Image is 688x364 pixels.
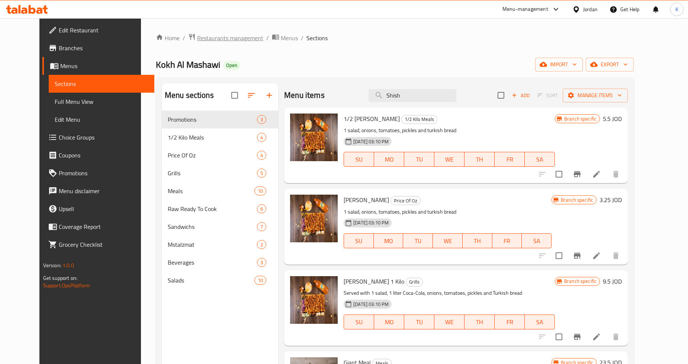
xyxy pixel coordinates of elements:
span: 4 [257,152,266,159]
span: Select to update [551,248,567,264]
span: SU [347,154,371,165]
span: TU [406,236,430,246]
div: Price Of Oz4 [162,146,278,164]
a: Edit menu item [592,332,601,341]
span: SA [528,317,552,328]
span: Mstalzmat [168,240,257,249]
img: Shish Tawook 1 Kilo [290,276,338,324]
span: Sections [306,33,328,42]
span: Add [511,91,531,100]
span: Branch specific [558,197,596,204]
span: Edit Menu [55,115,148,124]
p: Served with 1 salad, 1 liter Coca-Cola, onions, tomatoes, pickles and Turkish bread [344,288,555,298]
span: [DATE] 03:10 PM [350,219,392,226]
span: Salads [168,276,254,285]
a: Menu disclaimer [42,182,154,200]
button: TH [464,152,495,167]
span: Restaurants management [197,33,263,42]
span: Grills [168,169,257,178]
img: Shish Waqiyah [290,195,338,242]
input: search [369,89,456,102]
button: delete [607,165,625,183]
span: 4 [257,134,266,141]
div: Jordan [583,5,598,13]
span: [DATE] 03:10 PM [350,138,392,145]
h2: Menu sections [165,90,214,101]
p: 1 salad, onions, tomatoes, pickles and turkish bread [344,207,552,217]
a: Grocery Checklist [42,236,154,253]
span: Price Of Oz [168,151,257,160]
button: TU [404,152,434,167]
span: Choice Groups [59,133,148,142]
span: Upsell [59,204,148,213]
div: Promotions3 [162,111,278,128]
button: FR [495,314,525,329]
span: SA [528,154,552,165]
span: FR [498,154,522,165]
a: Promotions [42,164,154,182]
a: Edit Restaurant [42,21,154,39]
div: Raw Ready To Cook6 [162,200,278,218]
div: items [257,169,266,178]
span: TU [407,154,431,165]
button: Branch-specific-item [568,328,586,346]
li: / [183,33,185,42]
span: Select to update [551,329,567,345]
div: Meals10 [162,182,278,200]
button: MO [374,314,404,329]
span: Grills [406,278,422,286]
nav: breadcrumb [156,33,634,43]
span: Manage items [569,91,622,100]
div: Mstalzmat2 [162,236,278,253]
button: TU [404,314,434,329]
a: Upsell [42,200,154,218]
span: Grocery Checklist [59,240,148,249]
img: 1/2 Kilo Shish Tawook [290,114,338,161]
button: TH [464,314,495,329]
div: items [257,258,266,267]
div: 1/2 Kilo Meals [401,115,437,124]
span: import [541,60,577,69]
span: 2 [257,241,266,248]
span: Full Menu View [55,97,148,106]
span: [PERSON_NAME] 1 Kilo [344,276,404,287]
button: import [535,58,583,71]
button: SU [344,152,374,167]
button: Add section [260,86,278,104]
span: Edit Restaurant [59,26,148,35]
a: Sections [49,75,154,93]
span: Price Of Oz [391,197,420,205]
span: Beverages [168,258,257,267]
span: Menus [281,33,298,42]
span: Coupons [59,151,148,160]
div: Menu-management [502,5,548,14]
a: Menus [42,57,154,75]
div: 1/2 Kilo Meals [168,133,257,142]
div: 1/2 Kilo Meals4 [162,128,278,146]
button: SU [344,314,374,329]
span: WE [436,236,460,246]
a: Home [156,33,180,42]
h2: Menu items [284,90,325,101]
span: Sandwichs [168,222,257,231]
button: MO [374,152,404,167]
span: Select all sections [227,87,242,103]
span: TH [467,317,492,328]
span: FR [498,317,522,328]
div: items [254,186,266,195]
span: 1/2 Kilo Meals [402,115,437,124]
span: Coverage Report [59,222,148,231]
span: Branch specific [561,278,599,285]
span: Promotions [59,169,148,178]
button: TH [463,233,492,248]
span: SU [347,317,371,328]
div: items [254,276,266,285]
div: Sandwichs7 [162,218,278,236]
div: Beverages3 [162,253,278,271]
span: 10 [255,277,266,284]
